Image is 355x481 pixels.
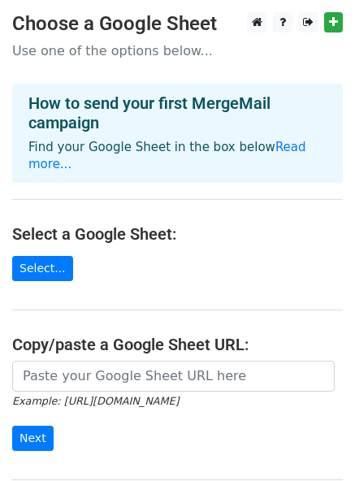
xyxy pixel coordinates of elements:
[12,42,343,59] p: Use one of the options below...
[12,426,54,451] input: Next
[12,361,335,392] input: Paste your Google Sheet URL here
[12,224,343,244] h4: Select a Google Sheet:
[12,256,73,281] a: Select...
[28,93,327,132] h4: How to send your first MergeMail campaign
[12,12,343,36] h3: Choose a Google Sheet
[12,335,343,354] h4: Copy/paste a Google Sheet URL:
[28,140,306,171] a: Read more...
[28,139,327,173] p: Find your Google Sheet in the box below
[12,395,179,407] small: Example: [URL][DOMAIN_NAME]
